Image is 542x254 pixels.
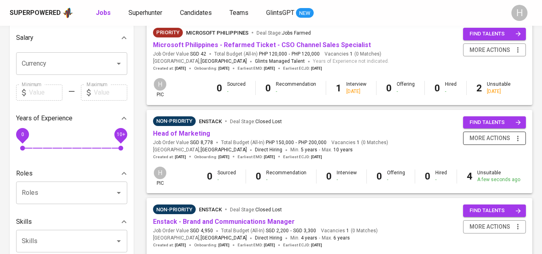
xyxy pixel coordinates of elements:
div: - [435,176,447,183]
span: Priority [153,29,183,37]
button: Open [113,235,124,247]
span: 1 [356,139,360,146]
span: Jobs Farmed [282,30,311,36]
span: 0 [21,131,24,137]
span: - [289,51,290,58]
img: app logo [62,7,73,19]
span: [DATE] [175,154,186,160]
button: find talents [463,116,526,129]
span: Earliest ECJD : [283,242,322,248]
span: [GEOGRAPHIC_DATA] [201,234,247,242]
span: [GEOGRAPHIC_DATA] , [153,146,247,154]
input: Value [94,85,127,101]
b: 0 [377,171,382,182]
span: Vacancies ( 0 Matches ) [331,139,388,146]
b: 0 [434,83,440,94]
div: Interview [346,81,366,95]
span: Candidates [180,9,212,17]
div: pic [153,77,167,98]
span: Total Budget (All-In) [221,227,316,234]
span: [DATE] [264,66,275,71]
span: Total Budget (All-In) [214,51,320,58]
span: Min. [290,147,317,153]
span: Job Order Value [153,227,213,234]
b: 0 [217,83,222,94]
button: more actions [463,220,526,233]
button: more actions [463,43,526,57]
span: Direct Hiring [255,235,282,241]
a: Jobs [96,8,112,18]
span: 6 years [333,235,350,241]
div: [DATE] [487,88,511,95]
b: 0 [265,83,271,94]
span: Deal Stage : [230,119,282,124]
span: Earliest ECJD : [283,66,322,71]
span: Created at : [153,242,186,248]
div: - [227,88,246,95]
a: Enstack - Brand and Communications Manager [153,218,295,225]
a: Microsoft Philippines - Refarmed Ticket - CSO Channel Sales Specialist [153,41,371,49]
span: Earliest ECJD : [283,154,322,160]
div: Pending Client’s Feedback [153,116,196,126]
a: Teams [230,8,250,18]
span: [GEOGRAPHIC_DATA] , [153,58,247,66]
div: [DATE] [346,88,366,95]
div: - [387,176,405,183]
div: H [153,77,167,91]
span: GlintsGPT [266,9,294,17]
p: Salary [16,33,33,43]
span: - [296,139,297,146]
span: - [319,146,320,154]
span: Years of Experience not indicated. [313,58,389,66]
div: Recommendation [276,81,316,95]
button: find talents [463,204,526,217]
a: GlintsGPT NEW [266,8,314,18]
span: SGD 4,950 [190,227,213,234]
span: PHP 200,000 [298,139,327,146]
span: 1 [345,227,349,234]
b: 0 [326,171,332,182]
span: Superhunter [128,9,162,17]
span: SGD 8,778 [190,139,213,146]
div: Offering [397,81,415,95]
span: [DATE] [264,154,275,160]
div: Hired [435,169,447,183]
span: Onboarding : [194,66,230,71]
span: PHP 150,000 [266,139,294,146]
span: [DATE] [311,154,322,160]
span: [DATE] [218,154,230,160]
span: Enstack [199,118,222,124]
div: Offering [387,169,405,183]
span: find talents [470,206,521,215]
div: Sourced [227,81,246,95]
b: 0 [386,83,392,94]
div: Years of Experience [16,110,127,126]
span: Onboarding : [194,242,230,248]
span: [DATE] [175,66,186,71]
button: Open [113,58,124,69]
div: Superpowered [10,8,61,18]
p: Years of Experience [16,114,72,123]
b: 2 [476,83,482,94]
input: Value [29,85,62,101]
button: find talents [463,28,526,40]
span: Closed Lost [255,207,282,213]
span: Min. [290,235,317,241]
b: 0 [207,171,213,182]
b: Jobs [96,9,111,17]
div: H [153,166,167,180]
div: pic [153,166,167,187]
span: PHP 120,000 [259,51,287,58]
span: Direct Hiring [255,147,282,153]
span: [GEOGRAPHIC_DATA] , [153,234,247,242]
div: - [217,176,236,183]
b: 0 [256,171,261,182]
span: NEW [296,9,314,17]
a: Candidates [180,8,213,18]
span: find talents [470,29,521,39]
span: 5 years [301,147,317,153]
span: Enstack [199,207,222,213]
span: Earliest EMD : [238,66,275,71]
div: - [266,176,306,183]
div: Skills [16,214,127,230]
